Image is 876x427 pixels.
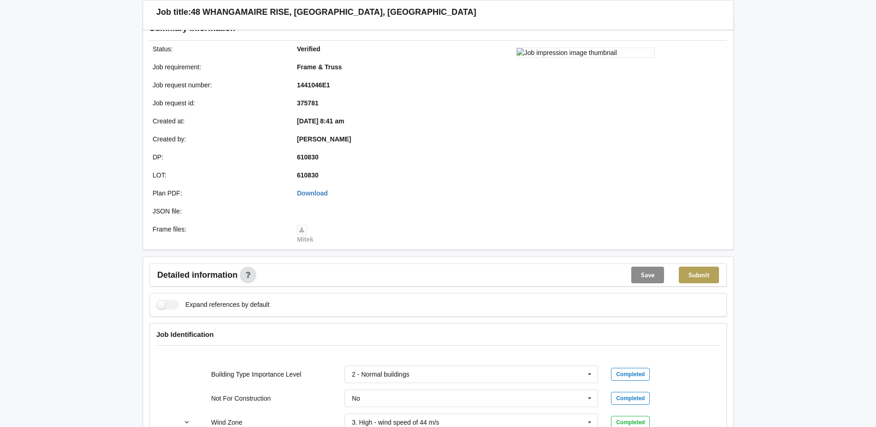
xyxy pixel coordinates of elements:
[352,419,439,426] div: 3. High - wind speed of 44 m/s
[297,135,351,143] b: [PERSON_NAME]
[146,134,291,144] div: Created by :
[146,98,291,108] div: Job request id :
[157,330,720,339] h4: Job Identification
[611,368,650,381] div: Completed
[146,44,291,54] div: Status :
[146,225,291,244] div: Frame files :
[211,371,301,378] label: Building Type Importance Level
[352,395,360,402] div: No
[211,419,242,426] label: Wind Zone
[297,189,328,197] a: Download
[146,80,291,90] div: Job request number :
[146,116,291,126] div: Created at :
[297,45,320,53] b: Verified
[297,99,319,107] b: 375781
[297,171,319,179] b: 610830
[146,62,291,72] div: Job requirement :
[146,171,291,180] div: LOT :
[297,226,314,243] a: Mitek
[146,189,291,198] div: Plan PDF :
[191,7,477,18] h3: 48 WHANGAMAIRE RISE, [GEOGRAPHIC_DATA], [GEOGRAPHIC_DATA]
[679,267,719,283] button: Submit
[297,153,319,161] b: 610830
[352,371,410,378] div: 2 - Normal buildings
[611,392,650,405] div: Completed
[297,81,330,89] b: 1441046E1
[211,395,271,402] label: Not For Construction
[146,207,291,216] div: JSON file :
[297,117,344,125] b: [DATE] 8:41 am
[297,63,342,71] b: Frame & Truss
[157,271,238,279] span: Detailed information
[146,152,291,162] div: DP :
[516,48,655,58] img: Job impression image thumbnail
[157,7,191,18] h3: Job title:
[157,300,270,310] label: Expand references by default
